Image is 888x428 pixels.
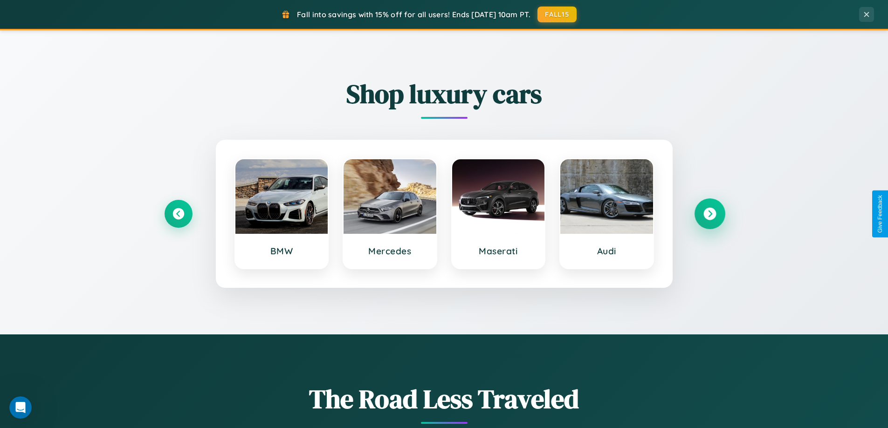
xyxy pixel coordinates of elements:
[877,195,883,233] div: Give Feedback
[165,381,724,417] h1: The Road Less Traveled
[570,245,644,257] h3: Audi
[297,10,530,19] span: Fall into savings with 15% off for all users! Ends [DATE] 10am PT.
[537,7,577,22] button: FALL15
[165,76,724,112] h2: Shop luxury cars
[461,245,536,257] h3: Maserati
[353,245,427,257] h3: Mercedes
[9,396,32,419] iframe: Intercom live chat
[245,245,319,257] h3: BMW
